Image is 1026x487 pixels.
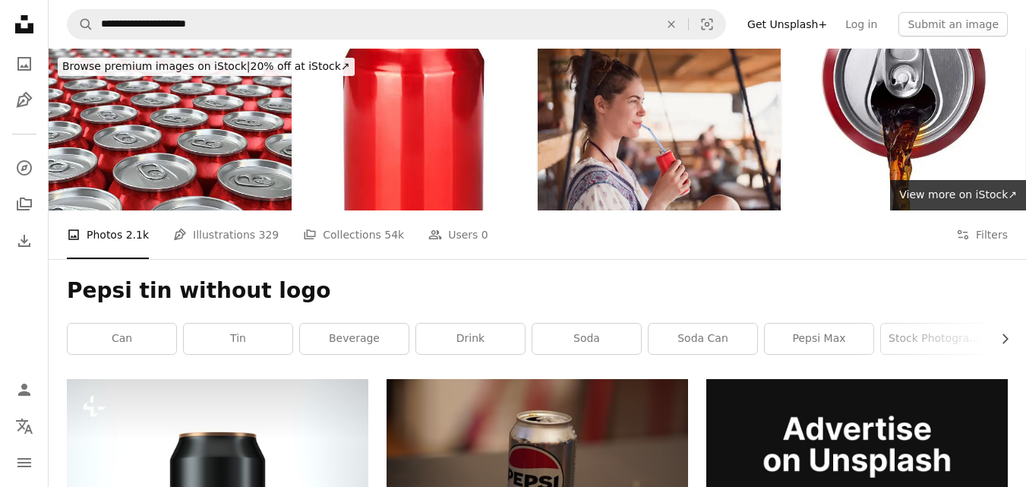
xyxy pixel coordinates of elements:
[782,49,1025,210] img: cola
[67,9,726,40] form: Find visuals sitewide
[9,375,39,405] a: Log in / Sign up
[384,226,404,243] span: 54k
[765,324,873,354] a: pepsi max
[689,10,725,39] button: Visual search
[890,180,1026,210] a: View more on iStock↗
[649,324,757,354] a: soda can
[9,447,39,478] button: Menu
[738,12,836,36] a: Get Unsplash+
[184,324,292,354] a: tin
[9,49,39,79] a: Photos
[49,49,364,85] a: Browse premium images on iStock|20% off at iStock↗
[416,324,525,354] a: drink
[259,226,279,243] span: 329
[898,12,1008,36] button: Submit an image
[899,188,1017,201] span: View more on iStock ↗
[532,324,641,354] a: soda
[9,411,39,441] button: Language
[387,473,688,486] a: A can of pepsi sitting on top of a table
[68,10,93,39] button: Search Unsplash
[9,226,39,256] a: Download History
[956,210,1008,259] button: Filters
[428,210,488,259] a: Users 0
[836,12,886,36] a: Log in
[62,60,250,72] span: Browse premium images on iStock |
[9,85,39,115] a: Illustrations
[538,49,781,210] img: Easy Summer Days
[67,277,1008,305] h1: Pepsi tin without logo
[9,189,39,220] a: Collections
[991,324,1008,354] button: scroll list to the right
[173,210,279,259] a: Illustrations 329
[881,324,990,354] a: stock photography
[300,324,409,354] a: beverage
[293,49,536,210] img: Aluminum can
[49,49,292,210] img: Drink Cans
[303,210,404,259] a: Collections 54k
[9,153,39,183] a: Explore
[481,226,488,243] span: 0
[62,60,350,72] span: 20% off at iStock ↗
[655,10,688,39] button: Clear
[68,324,176,354] a: can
